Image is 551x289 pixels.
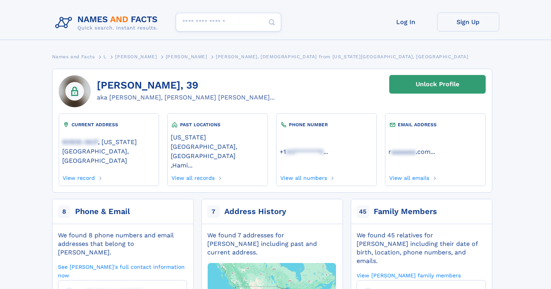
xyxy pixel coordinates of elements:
[416,75,459,93] div: Unlock Profile
[172,161,192,169] a: Hami...
[280,172,327,181] a: View all numbers
[280,121,373,129] div: PHONE NUMBER
[75,206,130,217] div: Phone & Email
[391,148,416,155] span: aaaaaaa
[62,121,156,129] div: CURRENT ADDRESS
[262,13,281,32] button: Search Button
[388,121,482,129] div: EMAIL ADDRESS
[166,52,207,61] a: [PERSON_NAME]
[388,172,429,181] a: View all emails
[97,93,275,102] div: aka [PERSON_NAME], [PERSON_NAME] [PERSON_NAME]...
[176,13,281,31] input: search input
[207,231,336,257] div: We found 7 addresses for [PERSON_NAME] including past and current address.
[171,172,215,181] a: View all records
[58,263,187,279] a: See [PERSON_NAME]'s full contact information now
[52,52,95,61] a: Names and Facts
[103,54,107,59] span: L
[103,52,107,61] a: L
[374,206,437,217] div: Family Members
[58,231,187,257] div: We found 8 phone numbers and email addresses that belong to [PERSON_NAME].
[97,80,275,91] h1: [PERSON_NAME], 39
[224,206,286,217] div: Address History
[388,147,430,155] a: raaaaaaa.com
[375,12,437,31] a: Log In
[115,54,157,59] span: [PERSON_NAME]
[207,205,220,218] span: 7
[58,205,70,218] span: 8
[357,272,461,279] a: View [PERSON_NAME] family members
[171,129,264,172] div: ,
[62,138,98,146] span: 80906-5637
[171,121,264,129] div: PAST LOCATIONS
[62,138,156,164] a: 80906-5637, [US_STATE][GEOGRAPHIC_DATA], [GEOGRAPHIC_DATA]
[280,148,373,155] a: ...
[62,172,95,181] a: View record
[52,12,164,33] img: Logo Names and Facts
[115,52,157,61] a: [PERSON_NAME]
[171,133,264,160] a: [US_STATE][GEOGRAPHIC_DATA], [GEOGRAPHIC_DATA]
[166,54,207,59] span: [PERSON_NAME]
[216,54,468,59] span: [PERSON_NAME], [DEMOGRAPHIC_DATA] from [US_STATE][GEOGRAPHIC_DATA], [GEOGRAPHIC_DATA]
[357,231,486,265] div: We found 45 relatives for [PERSON_NAME] including their date of birth, location, phone numbers, a...
[357,205,369,218] span: 45
[389,75,486,94] a: Unlock Profile
[437,12,499,31] a: Sign Up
